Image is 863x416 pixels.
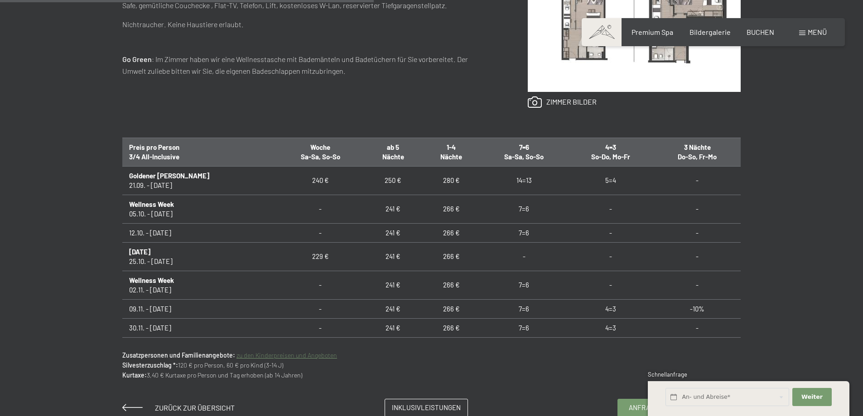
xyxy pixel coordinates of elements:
td: 241 € [364,195,422,223]
span: Sa-Sa, So-So [504,153,544,161]
span: Anfragen [629,403,663,412]
td: - [277,223,364,242]
th: 7=6 [480,138,568,166]
span: Schnellanfrage [648,371,687,378]
p: Nichtraucher. Keine Haustiere erlaubt. [122,19,492,30]
td: 09.11. - [DATE] [122,299,277,318]
td: 7=6 [480,318,568,337]
td: - [654,195,741,223]
td: - [480,242,568,271]
td: 241 € [364,223,422,242]
td: - [654,271,741,299]
span: Menü [808,28,827,36]
span: Weiter [801,393,823,401]
td: 02.11. - [DATE] [122,271,277,299]
span: Zurück zur Übersicht [155,403,235,412]
td: - [568,271,654,299]
span: Inklusivleistungen [392,403,461,412]
td: -10% [654,299,741,318]
td: 12.10. - [DATE] [122,223,277,242]
td: - [277,318,364,337]
td: 07.12. - [DATE] [122,337,277,356]
th: 3 Nächte [654,138,741,166]
b: Wellness Week [129,200,174,208]
td: 266 € [422,195,480,223]
span: 3/4 All-Inclusive [129,153,179,161]
a: zu den Kinderpreisen und Angeboten [236,351,337,359]
td: 266 € [422,299,480,318]
td: 25.10. - [DATE] [122,242,277,271]
td: - [277,337,364,356]
td: 266 € [422,271,480,299]
td: - [654,242,741,271]
a: Zurück zur Übersicht [122,403,235,412]
p: 120 € pro Person, 60 € pro Kind (3-14 J) 3,40 € Kurtaxe pro Person und Tag erhoben (ab 14 Jahren) [122,350,741,381]
th: 1-4 [422,138,480,166]
td: - [277,299,364,318]
th: 4=3 [568,138,654,166]
td: 266 € [422,223,480,242]
strong: Zusatzpersonen und Familienangebote: [122,351,235,359]
span: Nächte [440,153,462,161]
td: 14=13 [480,166,568,195]
td: 266 € [422,242,480,271]
td: 241 € [364,318,422,337]
td: 7=6 [480,337,568,356]
td: 7=6 [480,223,568,242]
td: -10% [654,337,741,356]
b: Wellness Week [129,276,174,284]
span: Preis pro Person [129,143,179,151]
td: 229 € [277,242,364,271]
b: [DATE] [129,248,150,256]
td: 7=6 [480,271,568,299]
td: 7=6 [480,195,568,223]
td: 241 € [364,337,422,356]
a: Bildergalerie [689,28,731,36]
span: Sa-Sa, So-So [301,153,340,161]
td: - [568,195,654,223]
td: - [277,195,364,223]
td: 241 € [364,242,422,271]
a: Premium Spa [632,28,673,36]
span: So-Do, Mo-Fr [591,153,630,161]
td: 250 € [364,166,422,195]
td: 4=3 [568,318,654,337]
td: 5=4 [568,166,654,195]
th: Woche [277,138,364,166]
td: - [568,223,654,242]
td: 280 € [422,166,480,195]
td: 4=3 [568,299,654,318]
th: ab 5 [364,138,422,166]
strong: Kurtaxe: [122,371,147,379]
span: Nächte [382,153,404,161]
p: : Im Zimmer haben wir eine Wellnesstasche mit Bademänteln und Badetüchern für Sie vorbereitet. De... [122,53,492,77]
td: 21.09. - [DATE] [122,166,277,195]
td: - [568,242,654,271]
td: 266 € [422,318,480,337]
td: 30.11. - [DATE] [122,318,277,337]
span: Do-So, Fr-Mo [678,153,717,161]
td: 266 € [422,337,480,356]
a: BUCHEN [747,28,774,36]
b: Goldener [PERSON_NAME] [129,172,209,180]
button: Weiter [792,388,831,406]
td: 7=6 [480,299,568,318]
strong: Silvesterzuschlag *: [122,361,178,369]
td: 241 € [364,271,422,299]
td: - [277,271,364,299]
td: 241 € [364,299,422,318]
td: - [654,166,741,195]
td: 05.10. - [DATE] [122,195,277,223]
td: - [654,318,741,337]
td: 240 € [277,166,364,195]
td: 4=3 Mo-Fr [568,337,654,356]
strong: Go Green [122,55,152,63]
td: - [654,223,741,242]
